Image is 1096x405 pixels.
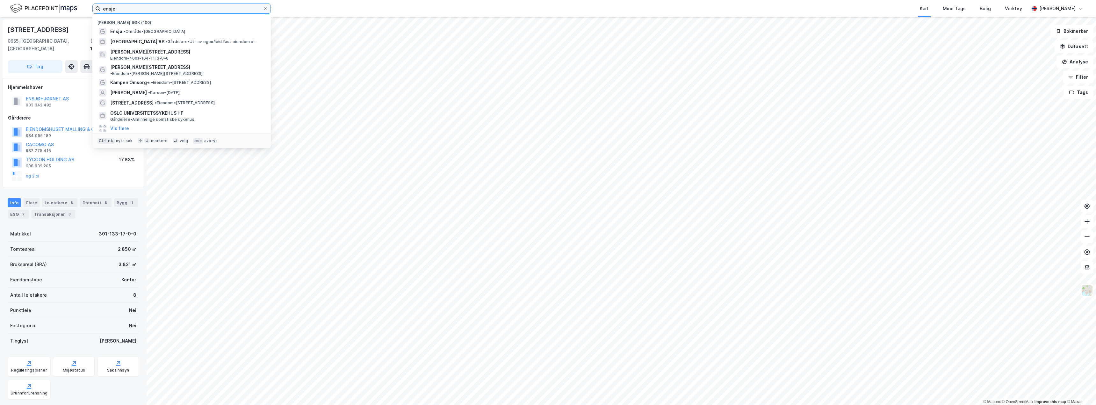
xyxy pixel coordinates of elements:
[119,156,135,163] div: 17.83%
[1081,284,1093,296] img: Z
[80,198,112,207] div: Datasett
[920,5,929,12] div: Kart
[10,261,47,268] div: Bruksareal (BRA)
[68,199,75,206] div: 8
[10,3,77,14] img: logo.f888ab2527a4732fd821a326f86c7f29.svg
[20,211,26,217] div: 2
[204,138,217,143] div: avbryt
[119,261,136,268] div: 3 821 ㎡
[8,60,62,73] button: Tag
[155,100,215,105] span: Eiendom • [STREET_ADDRESS]
[24,198,40,207] div: Eiere
[10,276,42,284] div: Eiendomstype
[42,198,77,207] div: Leietakere
[166,39,256,44] span: Gårdeiere • Utl. av egen/leid fast eiendom el.
[32,210,75,219] div: Transaksjoner
[151,138,168,143] div: markere
[118,245,136,253] div: 2 850 ㎡
[1005,5,1022,12] div: Verktøy
[103,199,109,206] div: 8
[10,230,31,238] div: Matrikkel
[166,39,168,44] span: •
[8,25,70,35] div: [STREET_ADDRESS]
[1063,71,1093,83] button: Filter
[110,125,129,132] button: Vis flere
[116,138,133,143] div: nytt søk
[151,80,211,85] span: Eiendom • [STREET_ADDRESS]
[980,5,991,12] div: Bolig
[10,245,36,253] div: Tomteareal
[10,307,31,314] div: Punktleie
[11,368,47,373] div: Reguleringsplaner
[8,114,139,122] div: Gårdeiere
[1056,55,1093,68] button: Analyse
[8,210,29,219] div: ESG
[129,199,135,206] div: 1
[124,29,185,34] span: Område • [GEOGRAPHIC_DATA]
[110,63,190,71] span: [PERSON_NAME][STREET_ADDRESS]
[110,99,154,107] span: [STREET_ADDRESS]
[66,211,73,217] div: 8
[99,230,136,238] div: 301-133-17-0-0
[129,322,136,329] div: Nei
[983,400,1001,404] a: Mapbox
[110,38,164,46] span: [GEOGRAPHIC_DATA] AS
[1050,25,1093,38] button: Bokmerker
[11,391,47,396] div: Grunnforurensning
[110,117,194,122] span: Gårdeiere • Alminnelige somatiske sykehus
[8,198,21,207] div: Info
[110,48,263,56] span: [PERSON_NAME][STREET_ADDRESS]
[92,15,271,26] div: [PERSON_NAME] søk (100)
[129,307,136,314] div: Nei
[148,90,150,95] span: •
[110,71,203,76] span: Eiendom • [PERSON_NAME][STREET_ADDRESS]
[110,89,147,97] span: [PERSON_NAME]
[151,80,153,85] span: •
[124,29,126,34] span: •
[110,109,263,117] span: OSLO UNIVERSITETSSYKEHUS HF
[10,322,35,329] div: Festegrunn
[1035,400,1066,404] a: Improve this map
[8,83,139,91] div: Hjemmelshaver
[110,56,169,61] span: Eiendom • 4601-164-1113-0-0
[133,291,136,299] div: 8
[8,37,90,53] div: 0655, [GEOGRAPHIC_DATA], [GEOGRAPHIC_DATA]
[100,4,263,13] input: Søk på adresse, matrikkel, gårdeiere, leietakere eller personer
[26,103,51,108] div: 933 342 492
[97,138,115,144] div: Ctrl + k
[121,276,136,284] div: Kontor
[148,90,180,95] span: Person • [DATE]
[10,291,47,299] div: Antall leietakere
[1055,40,1093,53] button: Datasett
[110,79,150,86] span: Kampen Omsorg+
[114,198,138,207] div: Bygg
[110,71,112,76] span: •
[180,138,188,143] div: velg
[943,5,966,12] div: Mine Tags
[90,37,139,53] div: [GEOGRAPHIC_DATA], 133/17
[26,148,51,153] div: 987 775 416
[1064,374,1096,405] iframe: Chat Widget
[10,337,28,345] div: Tinglyst
[1064,86,1093,99] button: Tags
[26,133,51,138] div: 984 955 189
[26,163,51,169] div: 988 839 205
[193,138,203,144] div: esc
[155,100,157,105] span: •
[1064,374,1096,405] div: Kontrollprogram for chat
[107,368,129,373] div: Saksinnsyn
[1002,400,1033,404] a: OpenStreetMap
[63,368,85,373] div: Miljøstatus
[1039,5,1076,12] div: [PERSON_NAME]
[100,337,136,345] div: [PERSON_NAME]
[110,28,122,35] span: Ensjø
